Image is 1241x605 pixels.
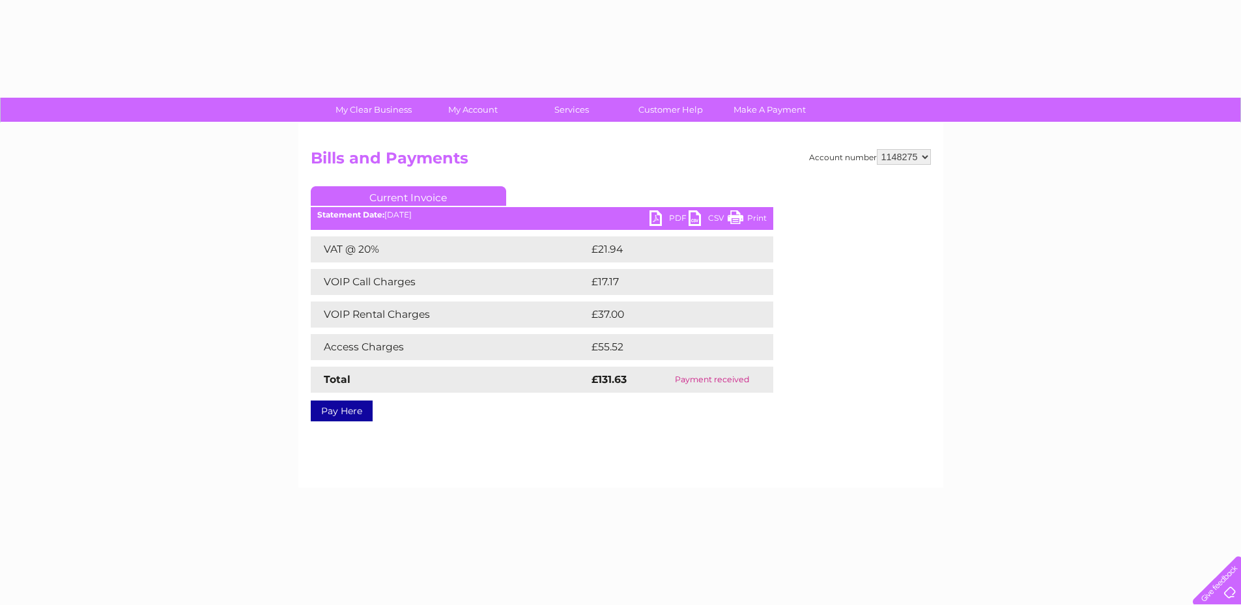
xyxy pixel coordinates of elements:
td: VOIP Rental Charges [311,302,588,328]
a: Customer Help [617,98,724,122]
a: Current Invoice [311,186,506,206]
h2: Bills and Payments [311,149,931,174]
a: Print [728,210,767,229]
a: Pay Here [311,401,373,421]
a: PDF [649,210,689,229]
td: £55.52 [588,334,747,360]
td: Payment received [651,367,773,393]
a: Services [518,98,625,122]
td: £21.94 [588,236,746,262]
a: Make A Payment [716,98,823,122]
a: My Clear Business [320,98,427,122]
a: My Account [419,98,526,122]
td: VOIP Call Charges [311,269,588,295]
td: Access Charges [311,334,588,360]
strong: £131.63 [592,373,627,386]
td: VAT @ 20% [311,236,588,262]
div: Account number [809,149,931,165]
td: £17.17 [588,269,743,295]
a: CSV [689,210,728,229]
strong: Total [324,373,350,386]
div: [DATE] [311,210,773,219]
b: Statement Date: [317,210,384,219]
td: £37.00 [588,302,747,328]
